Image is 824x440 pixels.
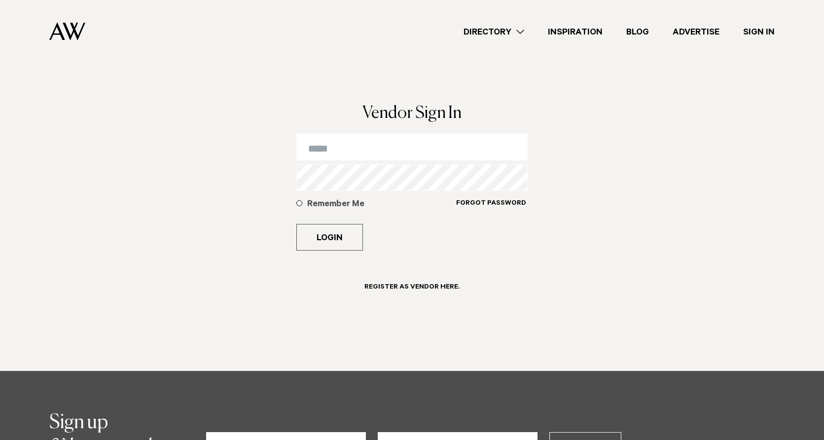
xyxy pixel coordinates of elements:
[614,25,661,38] a: Blog
[456,199,526,209] h6: Forgot Password
[731,25,787,38] a: Sign In
[452,25,536,38] a: Directory
[296,105,528,122] h1: Vendor Sign In
[536,25,614,38] a: Inspiration
[307,199,456,211] h5: Remember Me
[364,283,460,293] h6: Register as Vendor here.
[296,224,363,251] button: Login
[456,199,527,220] a: Forgot Password
[49,22,85,40] img: Auckland Weddings Logo
[661,25,731,38] a: Advertise
[353,274,471,306] a: Register as Vendor here.
[49,413,108,433] span: Sign up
